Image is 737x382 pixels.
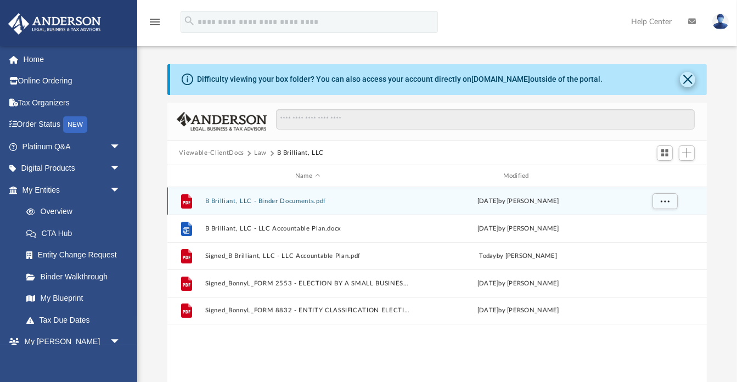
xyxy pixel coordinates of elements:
[205,307,410,314] button: Signed_BonnyL_FORM 8832 - ENTITY CLASSIFICATION ELECTION - B BRILLIANT LLC.pdf
[110,136,132,158] span: arrow_drop_down
[205,198,410,205] button: B Brilliant, LLC - Binder Documents.pdf
[8,92,137,114] a: Tax Organizers
[8,158,137,179] a: Digital Productsarrow_drop_down
[63,116,87,133] div: NEW
[8,114,137,136] a: Order StatusNEW
[15,201,137,223] a: Overview
[471,75,530,83] a: [DOMAIN_NAME]
[110,179,132,201] span: arrow_drop_down
[415,251,621,261] div: by [PERSON_NAME]
[277,148,324,158] button: B Brilliant, LLC
[15,266,137,288] a: Binder Walkthrough
[415,224,621,234] div: by [PERSON_NAME]
[15,288,132,310] a: My Blueprint
[477,307,498,313] span: [DATE]
[110,158,132,180] span: arrow_drop_down
[205,252,410,260] button: Signed_B Brilliant, LLC - LLC Accountable Plan.pdf
[5,13,104,35] img: Anderson Advisors Platinum Portal
[415,171,621,181] div: Modified
[415,279,621,289] div: by [PERSON_NAME]
[477,280,498,286] span: [DATE]
[8,179,137,201] a: My Entitiesarrow_drop_down
[276,109,695,130] input: Search files and folders
[148,15,161,29] i: menu
[8,136,137,158] a: Platinum Q&Aarrow_drop_down
[15,222,137,244] a: CTA Hub
[8,331,132,366] a: My [PERSON_NAME] Teamarrow_drop_down
[652,193,677,210] button: More options
[415,196,621,206] div: [DATE] by [PERSON_NAME]
[679,145,695,161] button: Add
[8,48,137,70] a: Home
[415,306,621,316] div: by [PERSON_NAME]
[626,171,702,181] div: id
[254,148,267,158] button: Law
[205,225,410,232] button: B Brilliant, LLC - LLC Accountable Plan.docx
[179,148,244,158] button: Viewable-ClientDocs
[197,74,603,85] div: Difficulty viewing your box folder? You can also access your account directly on outside of the p...
[657,145,673,161] button: Switch to Grid View
[479,253,496,259] span: today
[110,331,132,353] span: arrow_drop_down
[15,244,137,266] a: Entity Change Request
[477,226,498,232] span: [DATE]
[712,14,729,30] img: User Pic
[680,72,695,87] button: Close
[148,21,161,29] a: menu
[8,70,137,92] a: Online Ordering
[205,280,410,287] button: Signed_BonnyL_FORM 2553 - ELECTION BY A SMALL BUSINESS CORPORATION - B BRILLIANT LLC.pdf
[15,309,137,331] a: Tax Due Dates
[172,171,199,181] div: id
[204,171,410,181] div: Name
[183,15,195,27] i: search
